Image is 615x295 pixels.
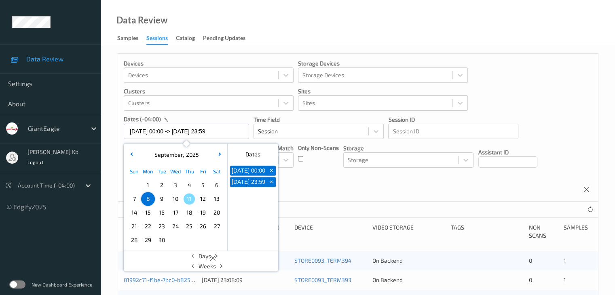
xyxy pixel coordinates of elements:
span: 30 [156,234,167,246]
span: 21 [129,221,140,232]
div: Non Scans [529,223,558,240]
div: Choose Thursday September 18 of 2025 [182,206,196,219]
div: Fri [196,164,210,178]
p: Time Field [254,116,384,124]
span: 3 [170,179,181,191]
p: Clusters [124,87,294,95]
span: 28 [129,234,140,246]
span: Days [199,252,211,260]
span: 0 [529,257,532,264]
div: Sun [127,164,141,178]
div: Choose Monday September 15 of 2025 [141,206,155,219]
p: Storage [343,144,473,152]
div: Choose Saturday September 27 of 2025 [210,219,224,233]
span: 18 [184,207,195,218]
div: Choose Saturday September 20 of 2025 [210,206,224,219]
p: Devices [124,59,294,67]
div: Pending Updates [203,34,245,44]
div: Choose Thursday September 25 of 2025 [182,219,196,233]
div: Sat [210,164,224,178]
div: Choose Thursday September 11 of 2025 [182,192,196,206]
div: Samples [117,34,138,44]
div: Catalog [176,34,195,44]
div: Dates [228,147,278,162]
span: 22 [142,221,154,232]
div: Choose Tuesday September 16 of 2025 [155,206,169,219]
div: [DATE] 23:08:09 [202,276,289,284]
div: Thu [182,164,196,178]
button: [DATE] 23:59 [230,177,267,187]
span: 16 [156,207,167,218]
div: Choose Friday September 12 of 2025 [196,192,210,206]
span: 20 [211,207,222,218]
a: Catalog [176,33,203,44]
div: Choose Friday September 05 of 2025 [196,178,210,192]
a: Pending Updates [203,33,254,44]
span: 0 [529,276,532,283]
a: STORE0093_TERM394 [294,257,352,264]
div: Choose Monday September 22 of 2025 [141,219,155,233]
div: Video Storage [372,223,445,240]
div: Choose Friday September 26 of 2025 [196,219,210,233]
span: 1 [142,179,154,191]
div: Choose Sunday September 14 of 2025 [127,206,141,219]
span: 9 [156,193,167,204]
div: Samples [563,223,592,240]
span: 10 [170,193,181,204]
div: Choose Tuesday September 23 of 2025 [155,219,169,233]
span: + [267,166,276,175]
div: Tags [451,223,523,240]
div: , [152,151,199,159]
span: 25 [184,221,195,232]
span: 11 [184,193,195,204]
div: Choose Monday September 29 of 2025 [141,233,155,247]
span: 13 [211,193,222,204]
div: Choose Friday September 19 of 2025 [196,206,210,219]
div: Choose Wednesday October 01 of 2025 [169,233,182,247]
div: Choose Thursday October 02 of 2025 [182,233,196,247]
p: Sites [298,87,468,95]
div: Choose Friday October 03 of 2025 [196,233,210,247]
span: 5 [197,179,209,191]
div: On Backend [372,276,445,284]
span: 14 [129,207,140,218]
span: 8 [142,193,154,204]
a: STORE0093_TERM393 [294,276,351,283]
button: + [267,177,276,187]
div: Choose Tuesday September 09 of 2025 [155,192,169,206]
div: Wed [169,164,182,178]
div: Choose Saturday October 04 of 2025 [210,233,224,247]
div: Choose Sunday August 31 of 2025 [127,178,141,192]
span: 17 [170,207,181,218]
div: Choose Monday September 01 of 2025 [141,178,155,192]
span: 4 [184,179,195,191]
span: 12 [197,193,209,204]
p: Storage Devices [298,59,468,67]
div: Choose Monday September 08 of 2025 [141,192,155,206]
div: Choose Sunday September 07 of 2025 [127,192,141,206]
span: + [267,178,276,186]
span: Weeks [199,262,216,270]
span: September [152,151,183,158]
button: [DATE] 00:00 [230,166,267,175]
div: Choose Tuesday September 02 of 2025 [155,178,169,192]
div: Tue [155,164,169,178]
button: + [267,166,276,175]
div: On Backend [372,257,445,265]
span: 1 [563,276,566,283]
p: Only Non-Scans [298,144,339,152]
a: Samples [117,33,146,44]
p: Session ID [388,116,518,124]
span: 15 [142,207,154,218]
span: 6 [211,179,222,191]
span: 29 [142,234,154,246]
a: 01992c71-f1be-7bc0-b825-9e503f847f89 [124,276,230,283]
div: Choose Wednesday September 10 of 2025 [169,192,182,206]
div: Choose Thursday September 04 of 2025 [182,178,196,192]
div: Choose Wednesday September 03 of 2025 [169,178,182,192]
div: Choose Sunday September 21 of 2025 [127,219,141,233]
a: Sessions [146,33,176,45]
p: Assistant ID [478,148,537,156]
span: 27 [211,221,222,232]
div: Sessions [146,34,168,45]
